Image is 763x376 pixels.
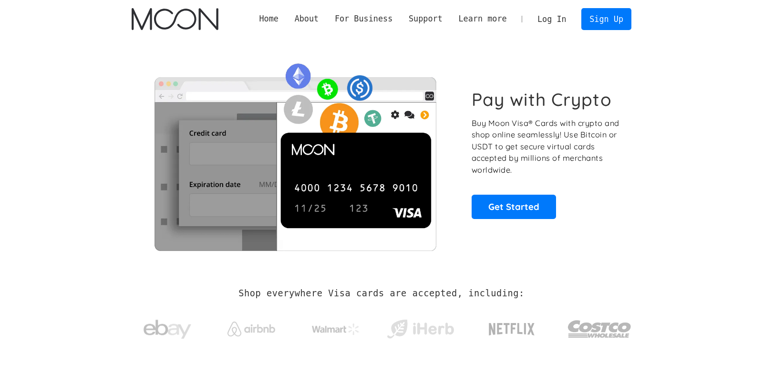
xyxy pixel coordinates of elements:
a: ebay [132,305,203,349]
img: Netflix [488,317,536,341]
img: Walmart [312,324,360,335]
img: Costco [567,311,631,347]
a: Get Started [472,195,556,219]
div: About [287,13,327,25]
img: Airbnb [227,322,275,336]
a: Sign Up [581,8,631,30]
div: Learn more [451,13,515,25]
div: Support [401,13,450,25]
img: ebay [144,314,191,345]
a: Netflix [469,308,555,346]
a: Airbnb [216,312,287,341]
img: Moon Logo [132,8,218,30]
a: Log In [529,9,574,30]
a: Home [251,13,287,25]
div: Support [409,13,443,25]
div: For Business [327,13,401,25]
div: Learn more [458,13,506,25]
img: Moon Cards let you spend your crypto anywhere Visa is accepted. [132,57,458,251]
h1: Pay with Crypto [472,89,612,110]
h2: Shop everywhere Visa cards are accepted, including: [238,288,524,299]
a: home [132,8,218,30]
img: iHerb [385,317,456,342]
div: For Business [335,13,392,25]
a: iHerb [385,307,456,346]
p: Buy Moon Visa® Cards with crypto and shop online seamlessly! Use Bitcoin or USDT to get secure vi... [472,117,621,176]
a: Walmart [300,314,371,340]
div: About [295,13,319,25]
a: Costco [567,302,631,352]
